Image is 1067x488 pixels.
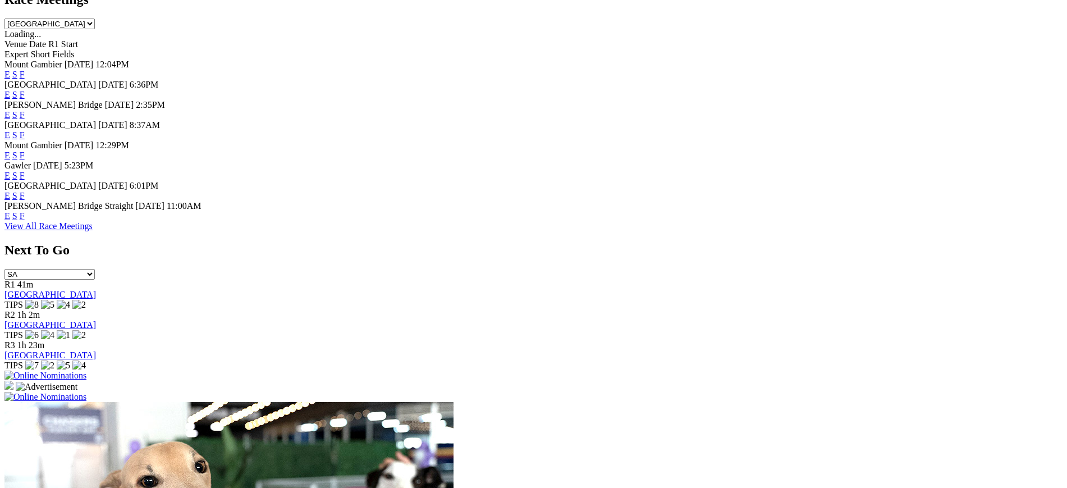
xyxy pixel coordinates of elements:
[105,100,134,110] span: [DATE]
[4,300,23,309] span: TIPS
[20,191,25,200] a: F
[12,171,17,180] a: S
[25,300,39,310] img: 8
[4,80,96,89] span: [GEOGRAPHIC_DATA]
[12,211,17,221] a: S
[130,80,159,89] span: 6:36PM
[95,60,129,69] span: 12:04PM
[4,280,15,289] span: R1
[52,49,74,59] span: Fields
[98,181,127,190] span: [DATE]
[4,221,93,231] a: View All Race Meetings
[98,120,127,130] span: [DATE]
[130,120,160,130] span: 8:37AM
[65,161,94,170] span: 5:23PM
[135,201,164,211] span: [DATE]
[4,29,41,39] span: Loading...
[4,201,133,211] span: [PERSON_NAME] Bridge Straight
[130,181,159,190] span: 6:01PM
[4,191,10,200] a: E
[12,130,17,140] a: S
[4,392,86,402] img: Online Nominations
[72,330,86,340] img: 2
[12,90,17,99] a: S
[4,90,10,99] a: E
[25,361,39,371] img: 7
[4,181,96,190] span: [GEOGRAPHIC_DATA]
[12,110,17,120] a: S
[4,350,96,360] a: [GEOGRAPHIC_DATA]
[72,361,86,371] img: 4
[57,330,70,340] img: 1
[4,320,96,330] a: [GEOGRAPHIC_DATA]
[65,60,94,69] span: [DATE]
[12,191,17,200] a: S
[4,70,10,79] a: E
[25,330,39,340] img: 6
[12,150,17,160] a: S
[4,100,103,110] span: [PERSON_NAME] Bridge
[48,39,78,49] span: R1 Start
[167,201,202,211] span: 11:00AM
[17,340,44,350] span: 1h 23m
[57,300,70,310] img: 4
[41,330,54,340] img: 4
[4,340,15,350] span: R3
[4,371,86,381] img: Online Nominations
[41,300,54,310] img: 5
[20,150,25,160] a: F
[29,39,46,49] span: Date
[4,211,10,221] a: E
[20,171,25,180] a: F
[136,100,165,110] span: 2:35PM
[31,49,51,59] span: Short
[4,361,23,370] span: TIPS
[20,130,25,140] a: F
[20,110,25,120] a: F
[4,310,15,320] span: R2
[4,60,62,69] span: Mount Gambier
[95,140,129,150] span: 12:29PM
[4,130,10,140] a: E
[4,110,10,120] a: E
[41,361,54,371] img: 2
[4,243,1063,258] h2: Next To Go
[17,310,40,320] span: 1h 2m
[20,90,25,99] a: F
[4,150,10,160] a: E
[4,290,96,299] a: [GEOGRAPHIC_DATA]
[4,39,27,49] span: Venue
[4,140,62,150] span: Mount Gambier
[4,161,31,170] span: Gawler
[4,49,29,59] span: Expert
[12,70,17,79] a: S
[4,330,23,340] span: TIPS
[17,280,33,289] span: 41m
[65,140,94,150] span: [DATE]
[20,70,25,79] a: F
[98,80,127,89] span: [DATE]
[4,171,10,180] a: E
[33,161,62,170] span: [DATE]
[20,211,25,221] a: F
[57,361,70,371] img: 5
[72,300,86,310] img: 2
[4,120,96,130] span: [GEOGRAPHIC_DATA]
[16,382,77,392] img: Advertisement
[4,381,13,390] img: 15187_Greyhounds_GreysPlayCentral_Resize_SA_WebsiteBanner_300x115_2025.jpg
